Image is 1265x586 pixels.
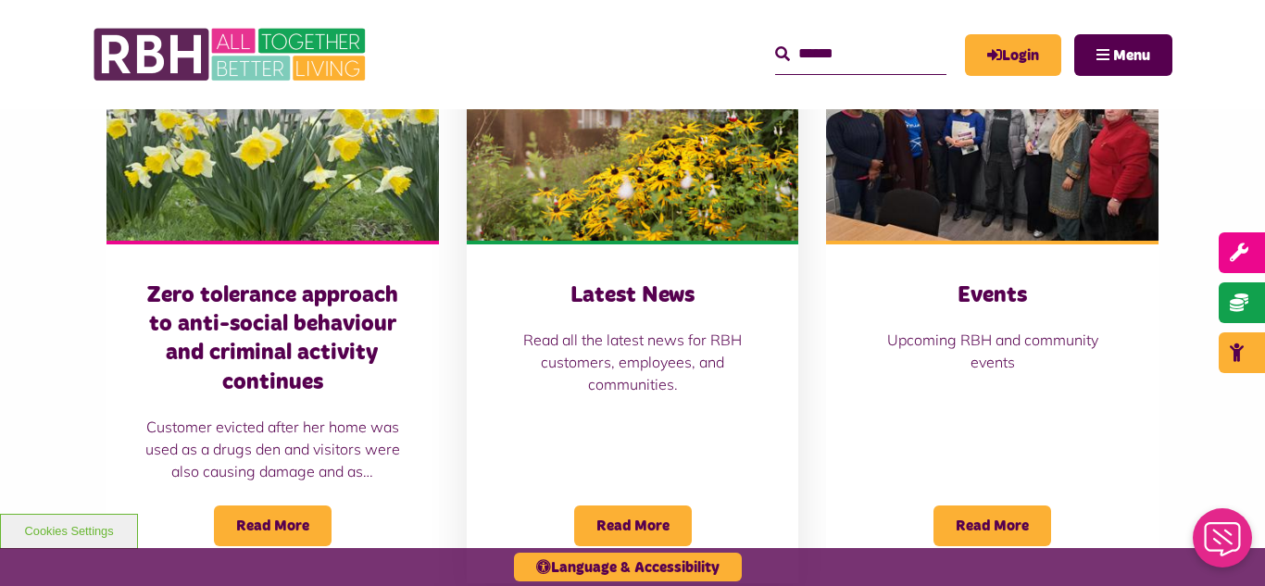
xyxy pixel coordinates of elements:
[826,33,1159,241] img: Group photo of customers and colleagues at Spotland Community Centre
[826,33,1159,583] a: Events Upcoming RBH and community events Read More
[106,33,439,241] img: Freehold
[1074,34,1172,76] button: Navigation
[504,329,762,395] p: Read all the latest news for RBH customers, employees, and communities.
[933,505,1051,546] span: Read More
[965,34,1061,76] a: MyRBH
[863,281,1121,310] h3: Events
[514,553,742,581] button: Language & Accessibility
[775,34,946,74] input: Search
[574,505,692,546] span: Read More
[106,33,439,583] a: Zero tolerance approach to anti-social behaviour and criminal activity continues Customer evicted...
[1182,503,1265,586] iframe: Netcall Web Assistant for live chat
[144,281,402,397] h3: Zero tolerance approach to anti-social behaviour and criminal activity continues
[467,33,799,583] a: Latest News Read all the latest news for RBH customers, employees, and communities. Read More
[504,281,762,310] h3: Latest News
[467,33,799,241] img: SAZ MEDIA RBH HOUSING4
[1113,48,1150,63] span: Menu
[214,505,332,546] span: Read More
[93,19,370,91] img: RBH
[863,329,1121,373] p: Upcoming RBH and community events
[144,416,402,482] p: Customer evicted after her home was used as a drugs den and visitors were also causing damage and...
